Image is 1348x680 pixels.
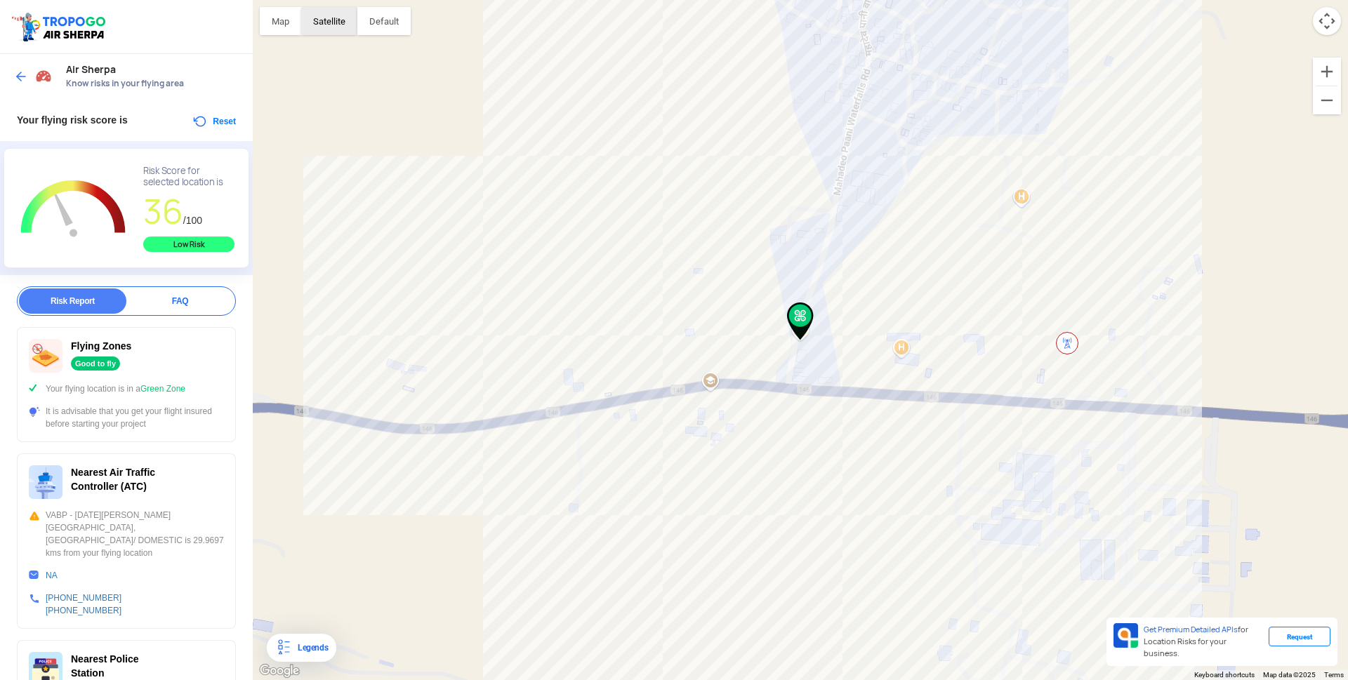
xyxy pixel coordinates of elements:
[71,653,139,679] span: Nearest Police Station
[35,67,52,84] img: Risk Scores
[19,288,126,314] div: Risk Report
[29,465,62,499] img: ic_atc.svg
[15,166,132,253] g: Chart
[1144,625,1238,634] span: Get Premium Detailed APIs
[140,384,185,394] span: Green Zone
[17,114,128,126] span: Your flying risk score is
[46,571,58,580] a: NA
[71,356,120,371] div: Good to fly
[126,288,234,314] div: FAQ
[256,662,303,680] img: Google
[66,78,239,89] span: Know risks in your flying area
[275,639,292,656] img: Legends
[71,467,155,492] span: Nearest Air Traffic Controller (ATC)
[1194,670,1255,680] button: Keyboard shortcuts
[1313,86,1341,114] button: Zoom out
[1138,623,1269,660] div: for Location Risks for your business.
[1313,58,1341,86] button: Zoom in
[29,405,224,430] div: It is advisable that you get your flight insured before starting your project
[29,509,224,559] div: VABP - [DATE][PERSON_NAME][GEOGRAPHIC_DATA], [GEOGRAPHIC_DATA]/ DOMESTIC is 29.9697 kms from your...
[1269,627,1330,646] div: Request
[71,340,131,352] span: Flying Zones
[183,215,202,226] span: /100
[192,113,236,130] button: Reset
[66,64,239,75] span: Air Sherpa
[143,166,234,188] div: Risk Score for selected location is
[29,382,224,395] div: Your flying location is in a
[14,69,28,84] img: ic_arrow_back_blue.svg
[260,7,301,35] button: Show street map
[29,339,62,373] img: ic_nofly.svg
[1313,7,1341,35] button: Map camera controls
[11,11,110,43] img: ic_tgdronemaps.svg
[46,606,121,615] a: [PHONE_NUMBER]
[143,236,234,252] div: Low Risk
[143,189,183,234] span: 36
[46,593,121,603] a: [PHONE_NUMBER]
[301,7,357,35] button: Show satellite imagery
[1263,671,1316,679] span: Map data ©2025
[256,662,303,680] a: Open this area in Google Maps (opens a new window)
[292,639,328,656] div: Legends
[1324,671,1344,679] a: Terms
[1114,623,1138,648] img: Premium APIs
